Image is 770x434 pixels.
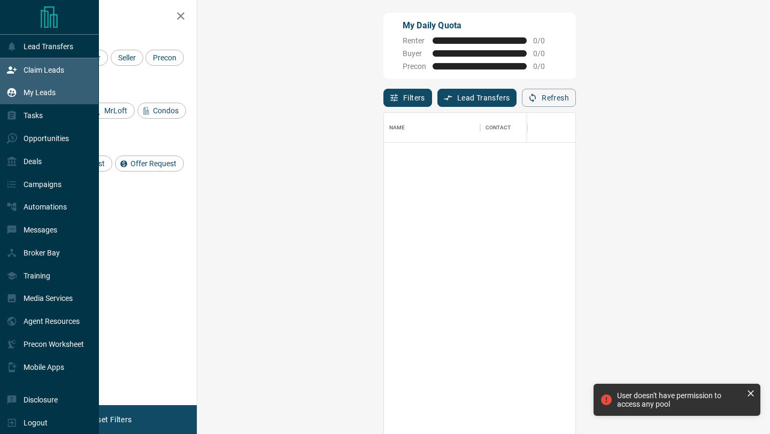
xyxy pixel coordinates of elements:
[111,50,143,66] div: Seller
[34,11,186,24] h2: Filters
[389,113,405,143] div: Name
[480,113,566,143] div: Contact
[437,89,517,107] button: Lead Transfers
[89,103,135,119] div: MrLoft
[127,159,180,168] span: Offer Request
[383,89,432,107] button: Filters
[114,53,140,62] span: Seller
[403,19,557,32] p: My Daily Quota
[403,62,426,71] span: Precon
[533,62,557,71] span: 0 / 0
[486,113,511,143] div: Contact
[145,50,184,66] div: Precon
[533,49,557,58] span: 0 / 0
[137,103,186,119] div: Condos
[81,410,138,429] button: Reset Filters
[115,156,184,172] div: Offer Request
[617,391,742,408] div: User doesn't have permission to access any pool
[403,49,426,58] span: Buyer
[522,89,576,107] button: Refresh
[403,36,426,45] span: Renter
[149,106,182,115] span: Condos
[533,36,557,45] span: 0 / 0
[101,106,131,115] span: MrLoft
[384,113,480,143] div: Name
[149,53,180,62] span: Precon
